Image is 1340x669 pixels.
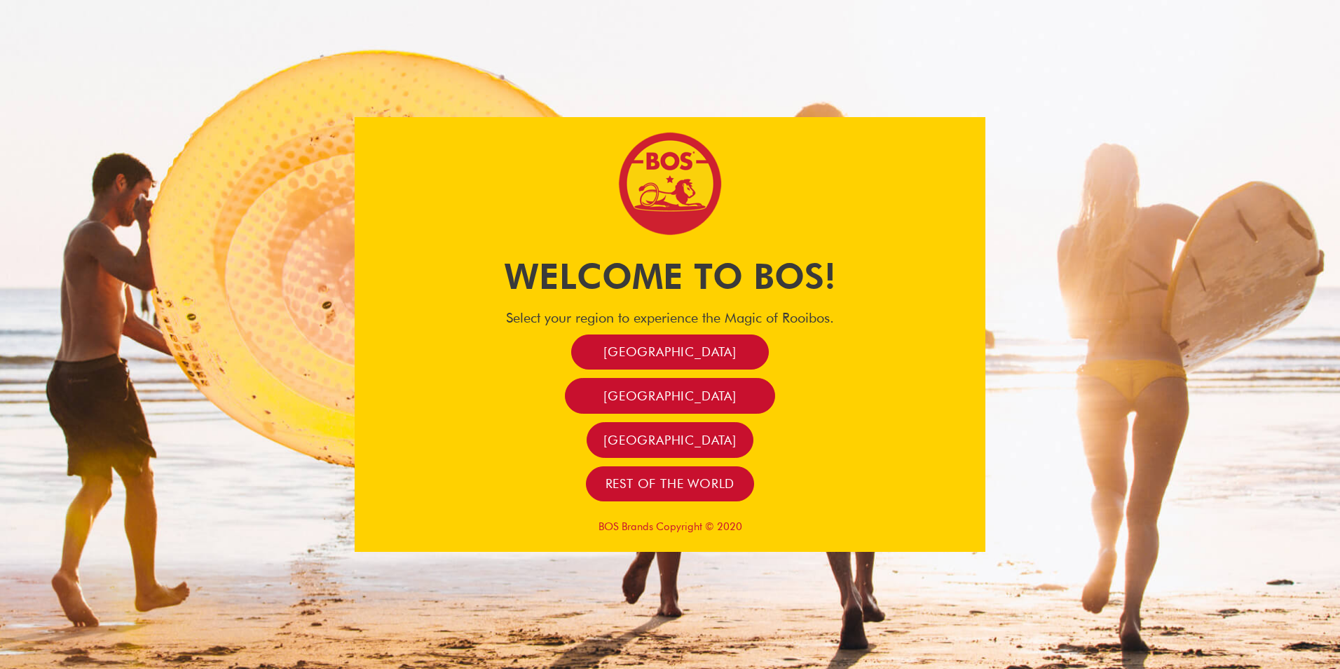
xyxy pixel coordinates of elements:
span: [GEOGRAPHIC_DATA] [603,432,737,448]
a: [GEOGRAPHIC_DATA] [565,378,775,414]
span: [GEOGRAPHIC_DATA] [603,388,737,404]
a: [GEOGRAPHIC_DATA] [587,422,753,458]
p: BOS Brands Copyright © 2020 [355,520,985,533]
span: [GEOGRAPHIC_DATA] [603,344,737,360]
h1: Welcome to BOS! [355,252,985,301]
a: Rest of the world [586,466,755,502]
h4: Select your region to experience the Magic of Rooibos. [355,309,985,326]
span: Rest of the world [606,475,735,492]
a: [GEOGRAPHIC_DATA] [571,334,769,370]
img: Bos Brands [617,131,723,236]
